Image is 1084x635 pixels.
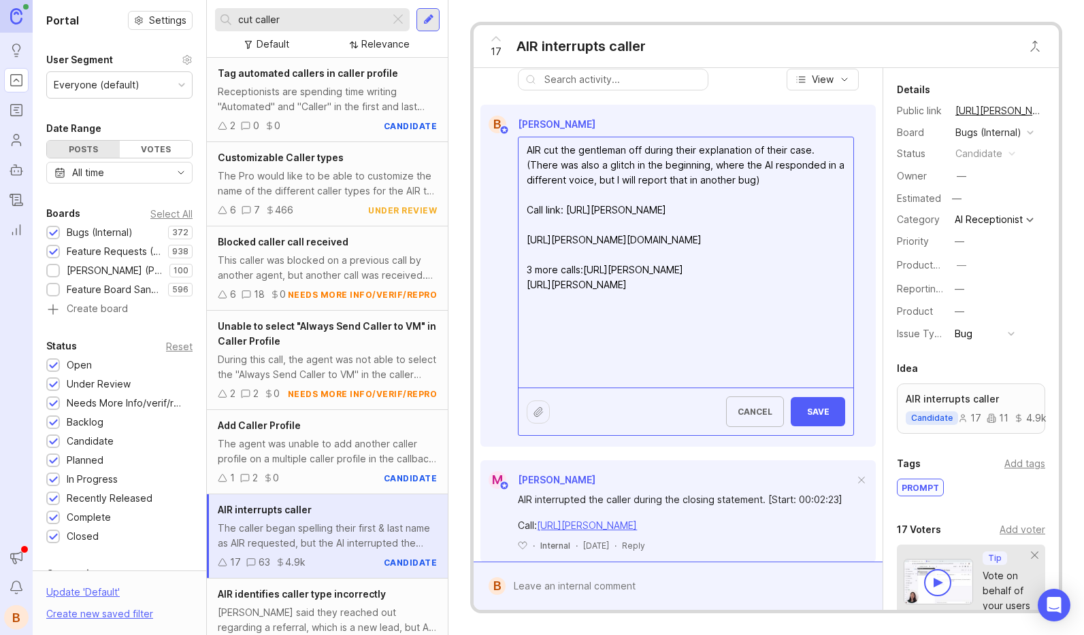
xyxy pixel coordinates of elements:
[46,338,77,354] div: Status
[172,246,188,257] p: 938
[285,555,306,570] div: 4.9k
[955,281,964,296] div: —
[906,392,1036,406] p: AIR interrupts caller
[67,510,111,525] div: Complete
[230,470,235,485] div: 1
[791,397,845,426] button: Save
[955,234,964,249] div: —
[987,413,1008,423] div: 11
[957,258,966,273] div: —
[67,282,161,297] div: Feature Board Sandbox [DATE]
[955,326,972,341] div: Bug
[218,152,344,163] span: Customizable Caller types
[897,383,1045,434] a: AIR interrupts callercandidate17114.9k
[230,555,241,570] div: 17
[275,203,293,218] div: 466
[489,471,506,489] div: M
[897,212,945,227] div: Category
[897,521,941,538] div: 17 Voters
[218,236,348,247] span: Blocked caller call received
[218,320,436,347] span: Unable to select "Always Send Caller to VM" in Caller Profile
[67,472,118,487] div: In Progress
[622,540,645,551] div: Reply
[288,289,438,301] div: needs more info/verif/repro
[533,540,535,551] div: ·
[955,125,1021,140] div: Bugs (Internal)
[957,169,966,184] div: —
[67,529,99,544] div: Closed
[46,585,120,606] div: Update ' Default '
[46,205,80,222] div: Boards
[149,14,186,27] span: Settings
[47,141,120,158] div: Posts
[489,116,506,133] div: B
[67,263,163,278] div: [PERSON_NAME] (Public)
[904,559,973,604] img: video-thumbnail-vote-d41b83416815613422e2ca741bf692cc.jpg
[897,456,921,472] div: Tags
[67,358,92,373] div: Open
[1004,456,1045,471] div: Add tags
[4,605,29,630] div: B
[273,470,279,485] div: 0
[948,190,966,207] div: —
[4,98,29,122] a: Roadmaps
[274,118,280,133] div: 0
[218,84,437,114] div: Receptionists are spending time writing "Automated" and "Caller" in the first and last names of t...
[238,12,384,27] input: Search...
[218,504,312,515] span: AIR interrupts caller
[218,605,437,635] div: [PERSON_NAME] said they reached out regarding a referral, which is a new lead, but AIR followed t...
[218,169,437,199] div: The Pro would like to be able to customize the name of the different caller types for the AIR to ...
[4,68,29,92] a: Portal
[280,287,286,302] div: 0
[955,146,1002,161] div: candidate
[288,388,438,400] div: needs more info/verif/repro
[1014,413,1047,423] div: 4.9k
[72,165,104,180] div: All time
[726,396,784,427] button: Cancel
[953,256,970,274] button: ProductboardID
[218,253,437,283] div: This caller was blocked on a previous call by another agent, but another call was received. The c...
[480,116,595,133] a: B[PERSON_NAME]
[254,287,265,302] div: 18
[955,304,964,319] div: —
[499,481,510,491] img: member badge
[4,128,29,152] a: Users
[499,125,510,135] img: member badge
[254,203,260,218] div: 7
[489,577,506,595] div: B
[384,120,438,132] div: candidate
[540,540,570,551] div: Internal
[46,304,193,316] a: Create board
[787,69,859,90] button: View
[67,453,103,468] div: Planned
[361,37,410,52] div: Relevance
[253,386,259,401] div: 2
[10,8,22,24] img: Canny Home
[988,553,1002,564] p: Tip
[174,265,188,276] p: 100
[897,103,945,118] div: Public link
[207,226,448,311] a: Blocked caller call receivedThis caller was blocked on a previous call by another agent, but anot...
[958,413,981,423] div: 17
[218,67,398,79] span: Tag automated callers in caller profile
[518,518,854,533] div: Call:
[207,58,448,142] a: Tag automated callers in caller profileReceptionists are spending time writing "Automated" and "C...
[738,407,772,417] span: Cancel
[54,78,139,92] div: Everyone (default)
[230,118,235,133] div: 2
[218,436,437,466] div: The agent was unable to add another caller profile on a multiple caller profile in the callback s...
[576,540,578,551] div: ·
[491,44,502,59] span: 17
[897,360,918,377] div: Idea
[218,352,437,382] div: During this call, the agent was not able to select the "Always Send Caller to VM" in the caller p...
[230,287,236,302] div: 6
[897,235,929,247] label: Priority
[230,386,235,401] div: 2
[898,479,943,496] div: prompt
[1021,33,1049,60] button: Close button
[252,470,258,485] div: 2
[172,227,188,238] p: 372
[1038,589,1070,621] div: Open Intercom Messenger
[897,169,945,184] div: Owner
[4,545,29,570] button: Announcements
